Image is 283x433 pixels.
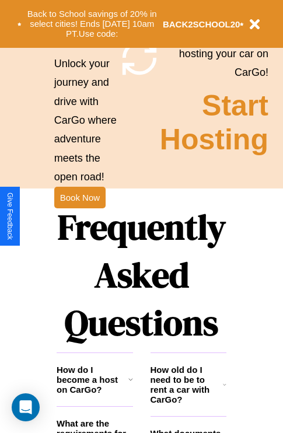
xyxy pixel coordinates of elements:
[57,197,226,352] h1: Frequently Asked Questions
[54,54,119,187] p: Unlock your journey and drive with CarGo where adventure meets the open road!
[151,365,223,404] h3: How old do I need to be to rent a car with CarGo?
[57,365,128,394] h3: How do I become a host on CarGo?
[54,187,106,208] button: Book Now
[22,6,163,42] button: Back to School savings of 20% in select cities! Ends [DATE] 10am PT.Use code:
[160,89,268,156] h2: Start Hosting
[163,19,240,29] b: BACK2SCHOOL20
[12,393,40,421] div: Open Intercom Messenger
[6,193,14,240] div: Give Feedback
